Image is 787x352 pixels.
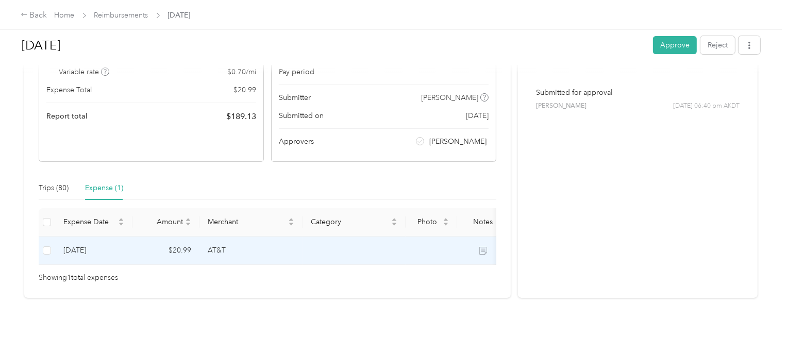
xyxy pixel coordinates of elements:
[536,102,587,111] span: [PERSON_NAME]
[55,208,132,237] th: Expense Date
[414,217,441,226] span: Photo
[199,237,303,265] td: AT&T
[536,87,740,98] p: Submitted for approval
[226,110,256,123] span: $ 189.13
[46,111,88,122] span: Report total
[288,221,294,227] span: caret-down
[132,237,199,265] td: $20.99
[55,11,75,20] a: Home
[391,221,397,227] span: caret-down
[443,221,449,227] span: caret-down
[94,11,148,20] a: Reimbursements
[168,10,191,21] span: [DATE]
[443,216,449,223] span: caret-up
[185,216,191,223] span: caret-up
[46,85,92,95] span: Expense Total
[39,272,118,283] span: Showing 1 total expenses
[729,294,787,352] iframe: Everlance-gr Chat Button Frame
[466,110,489,121] span: [DATE]
[457,208,509,237] th: Notes
[63,217,116,226] span: Expense Date
[279,92,311,103] span: Submitter
[118,216,124,223] span: caret-up
[700,36,735,54] button: Reject
[85,182,123,194] div: Expense (1)
[118,221,124,227] span: caret-down
[21,9,47,22] div: Back
[55,237,132,265] td: 9-1-2025
[141,217,183,226] span: Amount
[208,217,286,226] span: Merchant
[132,208,199,237] th: Amount
[303,208,406,237] th: Category
[422,92,479,103] span: [PERSON_NAME]
[279,136,314,147] span: Approvers
[406,208,457,237] th: Photo
[39,182,69,194] div: Trips (80)
[391,216,397,223] span: caret-up
[279,110,324,121] span: Submitted on
[185,221,191,227] span: caret-down
[22,33,646,58] h1: Sep 2025
[199,208,303,237] th: Merchant
[288,216,294,223] span: caret-up
[311,217,389,226] span: Category
[673,102,740,111] span: [DATE] 06:40 pm AKDT
[653,36,697,54] button: Approve
[233,85,256,95] span: $ 20.99
[430,136,487,147] span: [PERSON_NAME]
